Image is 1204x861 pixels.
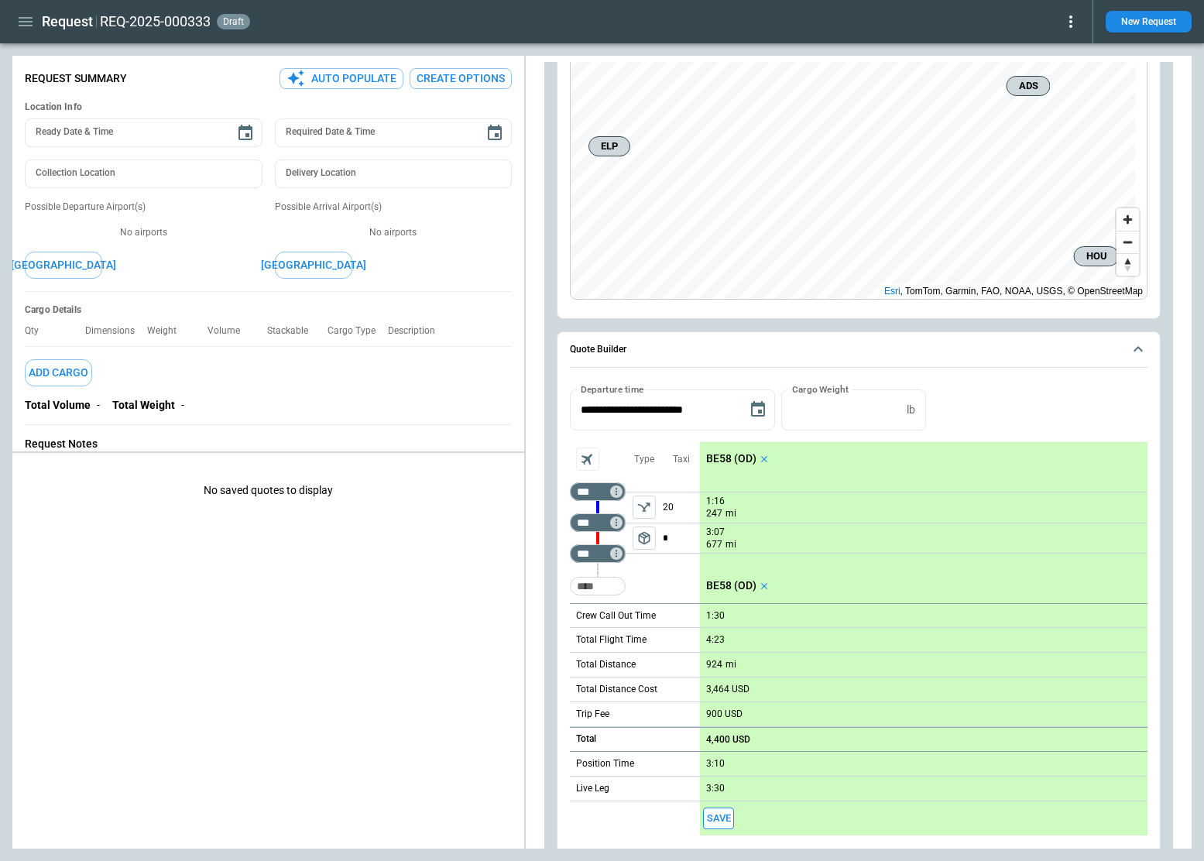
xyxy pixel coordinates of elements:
[25,399,91,412] p: Total Volume
[576,448,599,471] span: Aircraft selection
[280,68,403,89] button: Auto Populate
[25,325,51,337] p: Qty
[706,684,749,695] p: 3,464 USD
[703,808,734,830] button: Save
[703,808,734,830] span: Save this aircraft quote and copy details to clipboard
[100,12,211,31] h2: REQ-2025-000333
[479,118,510,149] button: Choose date
[884,283,1143,299] div: , TomTom, Garmin, FAO, NOAA, USGS, © OpenStreetMap
[571,43,1135,300] canvas: Map
[700,442,1147,835] div: scrollable content
[884,286,900,297] a: Esri
[570,482,626,501] div: Too short
[636,530,652,546] span: package_2
[1117,231,1139,253] button: Zoom out
[706,659,722,671] p: 924
[634,453,654,466] p: Type
[581,382,644,396] label: Departure time
[706,634,725,646] p: 4:23
[907,403,915,417] p: lb
[388,325,448,337] p: Description
[725,658,736,671] p: mi
[570,513,626,532] div: Too short
[275,201,513,214] p: Possible Arrival Airport(s)
[570,544,626,563] div: Too short
[576,633,647,647] p: Total Flight Time
[633,496,656,519] span: Type of sector
[706,538,722,551] p: 677
[25,304,512,316] h6: Cargo Details
[570,345,626,355] h6: Quote Builder
[706,527,725,538] p: 3:07
[576,757,634,770] p: Position Time
[706,579,756,592] p: BE58 (OD)
[42,12,93,31] h1: Request
[595,139,623,154] span: ELP
[570,389,1147,835] div: Quote Builder
[1117,253,1139,276] button: Reset bearing to north
[576,734,596,744] h6: Total
[706,783,725,794] p: 3:30
[1106,11,1192,33] button: New Request
[706,708,743,720] p: 900 USD
[633,527,656,550] span: Type of sector
[706,734,750,746] p: 4,400 USD
[267,325,321,337] p: Stackable
[25,201,262,214] p: Possible Departure Airport(s)
[275,252,352,279] button: [GEOGRAPHIC_DATA]
[743,394,774,425] button: Choose date, selected date is Oct 15, 2025
[706,507,722,520] p: 247
[230,118,261,149] button: Choose date
[570,332,1147,368] button: Quote Builder
[576,782,609,795] p: Live Leg
[706,610,725,622] p: 1:30
[25,226,262,239] p: No airports
[706,452,756,465] p: BE58 (OD)
[112,399,175,412] p: Total Weight
[25,437,512,451] p: Request Notes
[147,325,189,337] p: Weight
[576,658,636,671] p: Total Distance
[1014,78,1044,94] span: ADS
[25,359,92,386] button: Add Cargo
[1081,249,1113,264] span: HOU
[663,492,700,523] p: 20
[576,609,656,623] p: Crew Call Out Time
[725,507,736,520] p: mi
[633,496,656,519] button: left aligned
[181,399,184,412] p: -
[576,708,609,721] p: Trip Fee
[328,325,388,337] p: Cargo Type
[673,453,690,466] p: Taxi
[12,459,524,522] p: No saved quotes to display
[570,577,626,595] div: Too short
[220,16,247,27] span: draft
[633,527,656,550] button: left aligned
[97,399,100,412] p: -
[85,325,147,337] p: Dimensions
[25,101,512,113] h6: Location Info
[25,72,127,85] p: Request Summary
[1117,208,1139,231] button: Zoom in
[792,382,849,396] label: Cargo Weight
[706,496,725,507] p: 1:16
[275,226,513,239] p: No airports
[706,758,725,770] p: 3:10
[410,68,512,89] button: Create Options
[576,683,657,696] p: Total Distance Cost
[208,325,252,337] p: Volume
[25,252,102,279] button: [GEOGRAPHIC_DATA]
[725,538,736,551] p: mi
